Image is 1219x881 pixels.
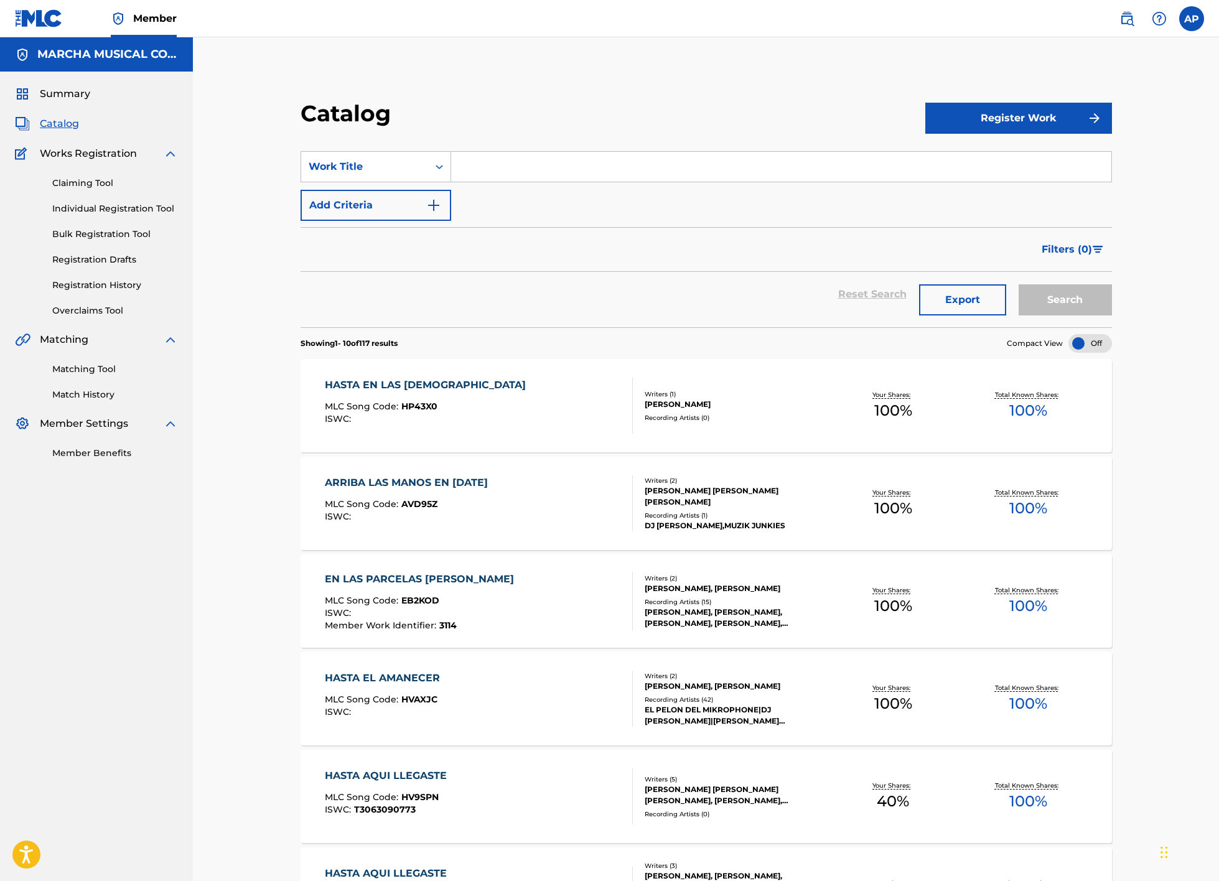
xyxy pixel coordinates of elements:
div: Writers ( 1 ) [645,389,826,399]
div: EL PELON DEL MIKROPHONE|DJ [PERSON_NAME]|[PERSON_NAME] [PERSON_NAME], EL PELON DEL MIKROPHONE, EL... [645,704,826,727]
span: 100 % [1009,595,1047,617]
div: [PERSON_NAME] [PERSON_NAME] [PERSON_NAME], [PERSON_NAME], [PERSON_NAME] [PERSON_NAME] [645,784,826,806]
div: [PERSON_NAME] [PERSON_NAME] [PERSON_NAME] [645,485,826,508]
button: Register Work [925,103,1112,134]
a: Individual Registration Tool [52,202,178,215]
img: f7272a7cc735f4ea7f67.svg [1087,111,1102,126]
span: Compact View [1007,338,1063,349]
span: ISWC : [325,607,354,618]
span: 100 % [1009,497,1047,520]
p: Total Known Shares: [995,488,1062,497]
span: 100 % [1009,790,1047,813]
a: HASTA EL AMANECERMLC Song Code:HVAXJCISWC:Writers (2)[PERSON_NAME], [PERSON_NAME]Recording Artist... [301,652,1112,745]
span: Member Settings [40,416,128,431]
span: ISWC : [325,706,354,717]
div: Writers ( 2 ) [645,574,826,583]
img: filter [1093,246,1103,253]
a: Member Benefits [52,447,178,460]
span: ISWC : [325,413,354,424]
p: Your Shares: [872,683,913,692]
a: SummarySummary [15,86,90,101]
div: Recording Artists ( 0 ) [645,413,826,422]
a: Registration Drafts [52,253,178,266]
button: Filters (0) [1034,234,1112,265]
div: HASTA EN LAS [DEMOGRAPHIC_DATA] [325,378,532,393]
a: HASTA EN LAS [DEMOGRAPHIC_DATA]MLC Song Code:HP43X0ISWC:Writers (1)[PERSON_NAME]Recording Artists... [301,359,1112,452]
div: [PERSON_NAME], [PERSON_NAME], [PERSON_NAME], [PERSON_NAME], [PERSON_NAME] [645,607,826,629]
span: 100 % [874,497,912,520]
div: ARRIBA LAS MANOS EN [DATE] [325,475,494,490]
span: 100 % [874,595,912,617]
span: MLC Song Code : [325,498,401,510]
div: HASTA EL AMANECER [325,671,446,686]
button: Add Criteria [301,190,451,221]
div: [PERSON_NAME], [PERSON_NAME] [645,583,826,594]
a: Overclaims Tool [52,304,178,317]
div: EN LAS PARCELAS [PERSON_NAME] [325,572,520,587]
div: Recording Artists ( 42 ) [645,695,826,704]
img: Matching [15,332,30,347]
div: Recording Artists ( 1 ) [645,511,826,520]
div: Writers ( 5 ) [645,775,826,784]
span: Member Work Identifier : [325,620,439,631]
span: HVAXJC [401,694,437,705]
img: expand [163,332,178,347]
span: 100 % [874,399,912,422]
a: Claiming Tool [52,177,178,190]
div: HASTA AQUI LLEGASTE [325,866,453,881]
span: Filters ( 0 ) [1042,242,1092,257]
div: [PERSON_NAME] [645,399,826,410]
a: Matching Tool [52,363,178,376]
iframe: Chat Widget [1157,821,1219,881]
div: Widget de chat [1157,821,1219,881]
span: 40 % [877,790,909,813]
span: EB2KOD [401,595,439,606]
div: Writers ( 2 ) [645,476,826,485]
img: 9d2ae6d4665cec9f34b9.svg [426,198,441,213]
img: Member Settings [15,416,30,431]
a: EN LAS PARCELAS [PERSON_NAME]MLC Song Code:EB2KODISWC:Member Work Identifier:3114Writers (2)[PERS... [301,554,1112,648]
div: Recording Artists ( 15 ) [645,597,826,607]
span: 100 % [874,692,912,715]
h2: Catalog [301,100,397,128]
a: CatalogCatalog [15,116,79,131]
img: expand [163,416,178,431]
div: [PERSON_NAME], [PERSON_NAME] [645,681,826,692]
h5: MARCHA MUSICAL CORP. [37,47,178,62]
span: Works Registration [40,146,137,161]
a: Bulk Registration Tool [52,228,178,241]
span: 3114 [439,620,457,631]
div: HASTA AQUI LLEGASTE [325,768,453,783]
span: 100 % [1009,399,1047,422]
p: Total Known Shares: [995,683,1062,692]
span: ISWC : [325,511,354,522]
span: 100 % [1009,692,1047,715]
p: Your Shares: [872,390,913,399]
p: Your Shares: [872,585,913,595]
button: Export [919,284,1006,315]
div: Writers ( 2 ) [645,671,826,681]
a: Registration History [52,279,178,292]
p: Showing 1 - 10 of 117 results [301,338,398,349]
a: Match History [52,388,178,401]
p: Your Shares: [872,488,913,497]
img: Works Registration [15,146,31,161]
p: Total Known Shares: [995,390,1062,399]
iframe: Resource Center [1184,624,1219,724]
span: MLC Song Code : [325,694,401,705]
a: ARRIBA LAS MANOS EN [DATE]MLC Song Code:AVD95ZISWC:Writers (2)[PERSON_NAME] [PERSON_NAME] [PERSON... [301,457,1112,550]
span: Catalog [40,116,79,131]
img: help [1152,11,1167,26]
div: DJ [PERSON_NAME],MUZIK JUNKIES [645,520,826,531]
p: Total Known Shares: [995,585,1062,595]
span: MLC Song Code : [325,401,401,412]
span: MLC Song Code : [325,791,401,803]
span: Member [133,11,177,26]
div: Recording Artists ( 0 ) [645,809,826,819]
span: Matching [40,332,88,347]
span: T3063090773 [354,804,416,815]
form: Search Form [301,151,1112,327]
span: AVD95Z [401,498,437,510]
img: search [1119,11,1134,26]
img: Summary [15,86,30,101]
